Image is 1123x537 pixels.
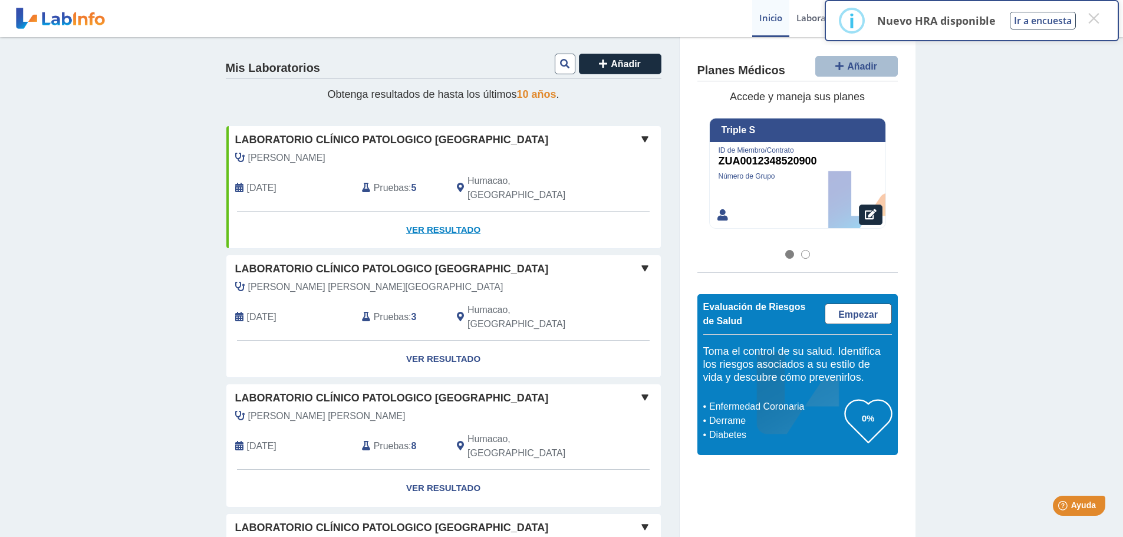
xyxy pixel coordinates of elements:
span: Obtenga resultados de hasta los últimos . [327,88,559,100]
b: 3 [411,312,417,322]
h5: Toma el control de su salud. Identifica los riesgos asociados a su estilo de vida y descubre cómo... [703,346,892,384]
p: Nuevo HRA disponible [877,14,996,28]
button: Close this dialog [1083,8,1104,29]
span: 2024-03-27 [247,439,276,453]
span: Mendez Rivera, Rosario [248,280,503,294]
span: Humacao, PR [467,432,598,460]
button: Añadir [815,56,898,77]
span: Pruebas [374,181,409,195]
div: : [353,303,448,331]
span: Accede y maneja sus planes [730,91,865,103]
h4: Planes Médicos [697,64,785,78]
a: Ver Resultado [226,341,661,378]
b: 8 [411,441,417,451]
span: Humacao, PR [467,303,598,331]
span: Laboratorio Clínico Patologico [GEOGRAPHIC_DATA] [235,261,549,277]
a: Ver Resultado [226,212,661,249]
div: i [849,10,855,31]
span: Pruebas [374,439,409,453]
span: Empezar [838,309,878,319]
li: Derrame [706,414,845,428]
b: 5 [411,183,417,193]
button: Añadir [579,54,661,74]
span: Laboratorio Clínico Patologico [GEOGRAPHIC_DATA] [235,390,549,406]
span: Evaluación de Riesgos de Salud [703,302,806,326]
iframe: Help widget launcher [1018,491,1110,524]
li: Enfermedad Coronaria [706,400,845,414]
div: : [353,432,448,460]
span: 2024-11-04 [247,310,276,324]
h4: Mis Laboratorios [226,61,320,75]
li: Diabetes [706,428,845,442]
span: Figueroa, Juan [248,151,325,165]
span: Humacao, PR [467,174,598,202]
div: : [353,174,448,202]
span: Rodriguez Iglesias, Juan [248,409,406,423]
span: Laboratorio Clínico Patologico [GEOGRAPHIC_DATA] [235,520,549,536]
span: Laboratorio Clínico Patologico [GEOGRAPHIC_DATA] [235,132,549,148]
span: 10 años [517,88,556,100]
span: Pruebas [374,310,409,324]
span: Añadir [611,59,641,69]
button: Ir a encuesta [1010,12,1076,29]
span: Añadir [847,61,877,71]
h3: 0% [845,411,892,426]
a: Empezar [825,304,892,324]
span: 2025-09-17 [247,181,276,195]
a: Ver Resultado [226,470,661,507]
